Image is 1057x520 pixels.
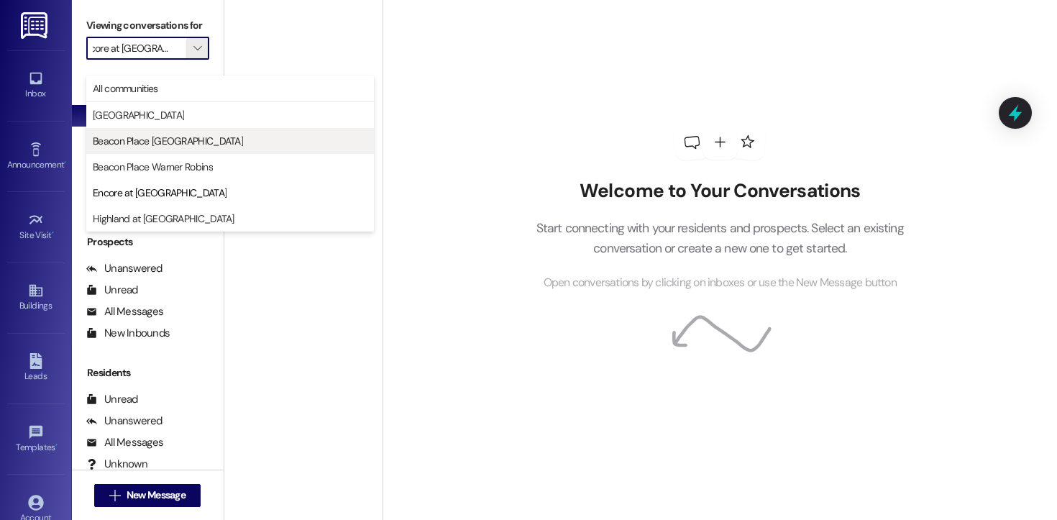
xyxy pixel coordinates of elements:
[514,218,925,259] p: Start connecting with your residents and prospects. Select an existing conversation or create a n...
[52,228,54,238] span: •
[86,261,163,276] div: Unanswered
[7,208,65,247] a: Site Visit •
[72,81,224,96] div: Prospects + Residents
[127,488,186,503] span: New Message
[7,349,65,388] a: Leads
[544,274,897,292] span: Open conversations by clicking on inboxes or use the New Message button
[94,484,201,507] button: New Message
[86,283,138,298] div: Unread
[193,42,201,54] i: 
[64,158,66,168] span: •
[93,160,213,174] span: Beacon Place Warner Robins
[86,392,138,407] div: Unread
[93,37,186,60] input: All communities
[86,414,163,429] div: Unanswered
[7,66,65,105] a: Inbox
[93,108,184,122] span: [GEOGRAPHIC_DATA]
[21,12,50,39] img: ResiDesk Logo
[72,234,224,250] div: Prospects
[93,81,158,96] span: All communities
[93,134,243,148] span: Beacon Place [GEOGRAPHIC_DATA]
[7,278,65,317] a: Buildings
[86,14,209,37] label: Viewing conversations for
[72,365,224,380] div: Residents
[86,304,163,319] div: All Messages
[86,326,170,341] div: New Inbounds
[514,180,925,203] h2: Welcome to Your Conversations
[55,440,58,450] span: •
[93,186,226,200] span: Encore at [GEOGRAPHIC_DATA]
[240,59,367,163] img: empty-state
[93,211,234,226] span: Highland at [GEOGRAPHIC_DATA]
[86,435,163,450] div: All Messages
[86,457,147,472] div: Unknown
[109,490,120,501] i: 
[7,420,65,459] a: Templates •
